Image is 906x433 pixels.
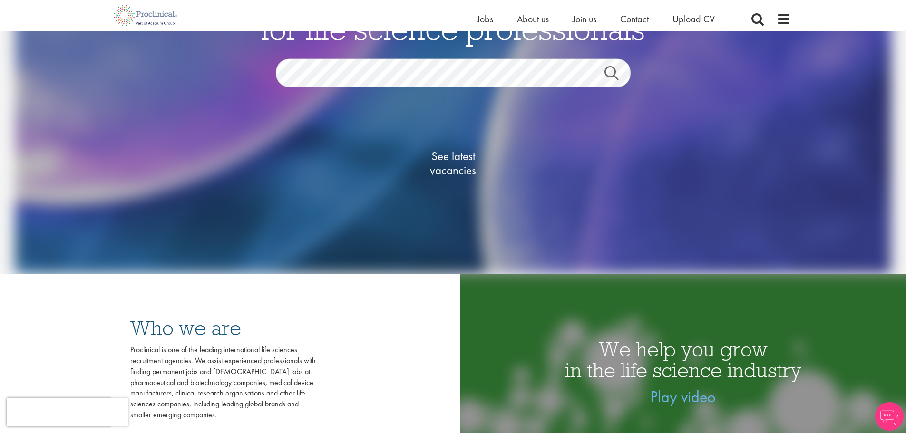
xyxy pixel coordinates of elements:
a: Job search submit button [597,66,638,85]
iframe: reCAPTCHA [7,398,128,426]
a: Play video [650,386,716,407]
a: Join us [573,13,596,25]
img: Chatbot [875,402,904,431]
a: See latestvacancies [406,111,501,216]
a: Contact [620,13,649,25]
a: Upload CV [672,13,715,25]
a: Jobs [477,13,493,25]
div: Proclinical is one of the leading international life sciences recruitment agencies. We assist exp... [130,345,316,421]
span: See latest vacancies [406,149,501,178]
a: About us [517,13,549,25]
h3: Who we are [130,318,316,338]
